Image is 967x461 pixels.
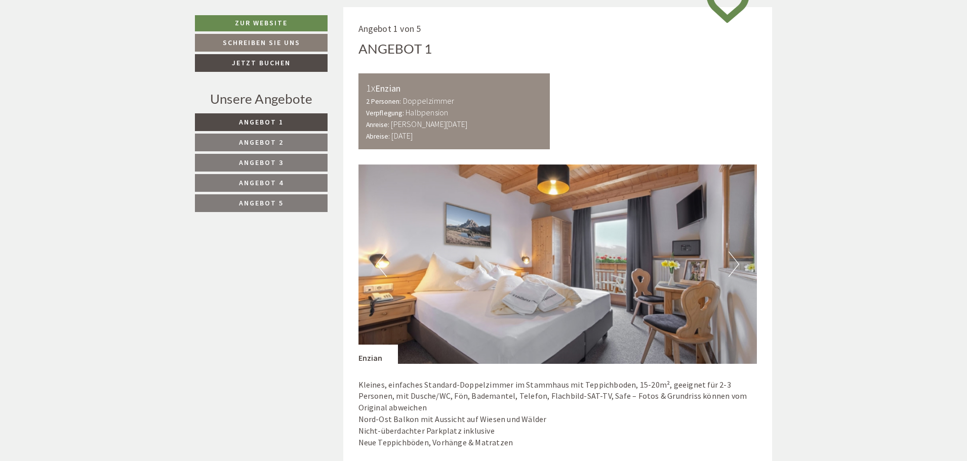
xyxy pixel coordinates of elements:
[366,120,390,129] small: Anreise:
[195,34,328,52] a: Schreiben Sie uns
[358,379,757,448] p: Kleines, einfaches Standard-Doppelzimmer im Stammhaus mit Teppichboden, 15-20m², geeignet für 2-3...
[358,164,757,364] img: image
[239,117,284,127] span: Angebot 1
[181,8,218,25] div: [DATE]
[366,109,404,117] small: Verpflegung:
[16,50,160,57] small: 09:57
[366,97,401,106] small: 2 Personen:
[358,39,432,58] div: Angebot 1
[239,178,284,187] span: Angebot 4
[239,138,284,147] span: Angebot 2
[366,81,375,94] b: 1x
[195,90,328,108] div: Unsere Angebote
[403,96,454,106] b: Doppelzimmer
[729,252,739,277] button: Next
[8,28,166,59] div: Guten Tag, wie können wir Ihnen helfen?
[366,81,543,96] div: Enzian
[406,107,448,117] b: Halbpension
[358,345,398,364] div: Enzian
[391,131,413,141] b: [DATE]
[376,252,387,277] button: Previous
[195,15,328,31] a: Zur Website
[195,54,328,72] a: Jetzt buchen
[239,158,284,167] span: Angebot 3
[239,198,284,207] span: Angebot 5
[391,119,467,129] b: [PERSON_NAME][DATE]
[358,23,421,34] span: Angebot 1 von 5
[366,132,390,141] small: Abreise:
[16,30,160,38] div: [GEOGRAPHIC_DATA]
[338,267,399,284] button: Senden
